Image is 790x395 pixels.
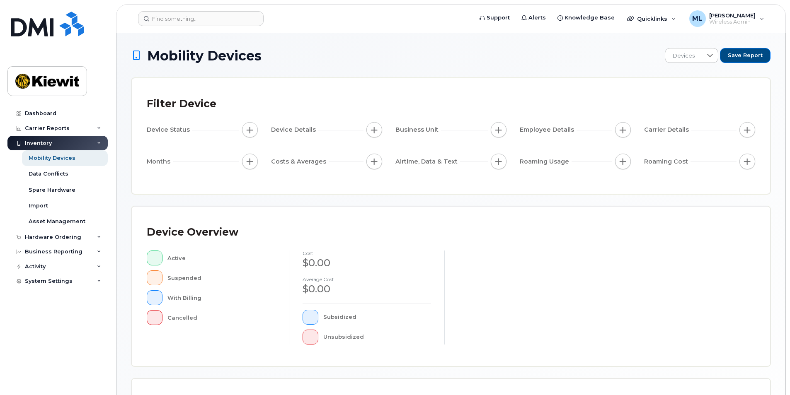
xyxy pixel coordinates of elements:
[644,157,691,166] span: Roaming Cost
[147,48,262,63] span: Mobility Devices
[167,270,276,285] div: Suspended
[303,250,431,256] h4: cost
[167,250,276,265] div: Active
[303,277,431,282] h4: Average cost
[271,125,318,134] span: Device Details
[728,52,763,59] span: Save Report
[323,330,431,344] div: Unsubsidized
[271,157,329,166] span: Costs & Averages
[303,282,431,296] div: $0.00
[665,48,702,63] span: Devices
[720,48,771,63] button: Save Report
[323,310,431,325] div: Subsidized
[520,125,577,134] span: Employee Details
[395,125,441,134] span: Business Unit
[395,157,460,166] span: Airtime, Data & Text
[147,93,216,115] div: Filter Device
[520,157,572,166] span: Roaming Usage
[167,290,276,305] div: With Billing
[167,310,276,325] div: Cancelled
[644,125,691,134] span: Carrier Details
[147,222,238,243] div: Device Overview
[147,125,192,134] span: Device Status
[303,256,431,270] div: $0.00
[147,157,173,166] span: Months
